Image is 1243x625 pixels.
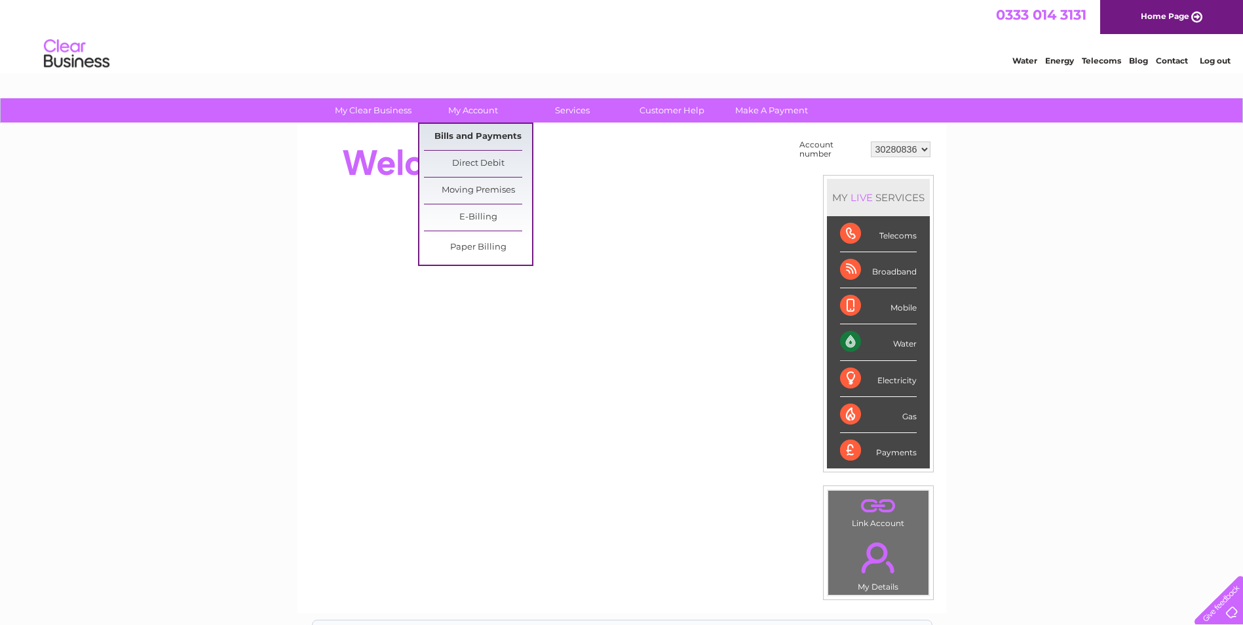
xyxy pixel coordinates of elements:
[1082,56,1121,66] a: Telecoms
[518,98,626,123] a: Services
[1200,56,1231,66] a: Log out
[832,535,925,580] a: .
[1045,56,1074,66] a: Energy
[840,252,917,288] div: Broadband
[840,216,917,252] div: Telecoms
[419,98,527,123] a: My Account
[1156,56,1188,66] a: Contact
[319,98,427,123] a: My Clear Business
[827,179,930,216] div: MY SERVICES
[618,98,726,123] a: Customer Help
[424,124,532,150] a: Bills and Payments
[1012,56,1037,66] a: Water
[1129,56,1148,66] a: Blog
[796,137,868,162] td: Account number
[840,324,917,360] div: Water
[424,151,532,177] a: Direct Debit
[840,397,917,433] div: Gas
[424,235,532,261] a: Paper Billing
[828,490,929,531] td: Link Account
[848,191,875,204] div: LIVE
[424,204,532,231] a: E-Billing
[717,98,826,123] a: Make A Payment
[424,178,532,204] a: Moving Premises
[996,7,1086,23] a: 0333 014 3131
[840,433,917,468] div: Payments
[313,7,932,64] div: Clear Business is a trading name of Verastar Limited (registered in [GEOGRAPHIC_DATA] No. 3667643...
[832,494,925,517] a: .
[840,288,917,324] div: Mobile
[43,34,110,74] img: logo.png
[840,361,917,397] div: Electricity
[828,531,929,596] td: My Details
